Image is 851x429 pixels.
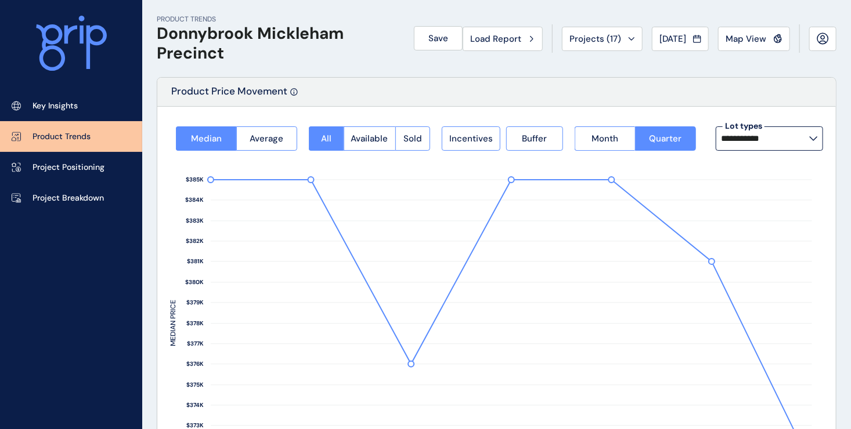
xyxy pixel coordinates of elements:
text: $376K [186,361,204,368]
button: [DATE] [652,27,709,51]
text: MEDIAN PRICE [168,300,178,347]
label: Lot types [723,121,765,132]
p: Product Price Movement [171,85,287,106]
span: Average [250,133,284,144]
text: $379K [186,299,204,307]
span: All [321,133,331,144]
text: $374K [186,402,204,409]
span: Projects ( 17 ) [569,33,621,45]
text: $382K [186,238,204,245]
button: Median [176,126,236,151]
p: Product Trends [33,131,91,143]
text: $383K [186,217,204,225]
button: Month [575,126,635,151]
button: All [309,126,344,151]
span: Buffer [522,133,547,144]
button: Available [344,126,395,151]
span: [DATE] [659,33,686,45]
text: $375K [186,381,204,389]
h1: Donnybrook Mickleham Precinct [157,24,400,63]
p: Project Positioning [33,162,104,173]
p: Project Breakdown [33,192,104,204]
text: $380K [185,279,204,286]
button: Quarter [635,126,696,151]
button: Buffer [506,126,563,151]
button: Sold [395,126,431,151]
span: Month [592,133,619,144]
span: Incentives [449,133,493,144]
span: Quarter [650,133,682,144]
span: Sold [403,133,422,144]
button: Map View [718,27,790,51]
span: Save [428,32,448,44]
text: $384K [185,197,204,204]
span: Map View [726,33,766,45]
button: Projects (17) [562,27,643,51]
text: $381K [187,258,204,266]
span: Available [351,133,388,144]
button: Average [236,126,297,151]
span: Load Report [470,33,521,45]
span: Median [191,133,222,144]
p: Key Insights [33,100,78,112]
text: $377K [187,340,204,348]
button: Load Report [463,27,543,51]
button: Save [414,26,463,50]
p: PRODUCT TRENDS [157,14,400,24]
text: $385K [186,176,204,184]
button: Incentives [442,126,500,151]
text: $378K [186,320,204,328]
